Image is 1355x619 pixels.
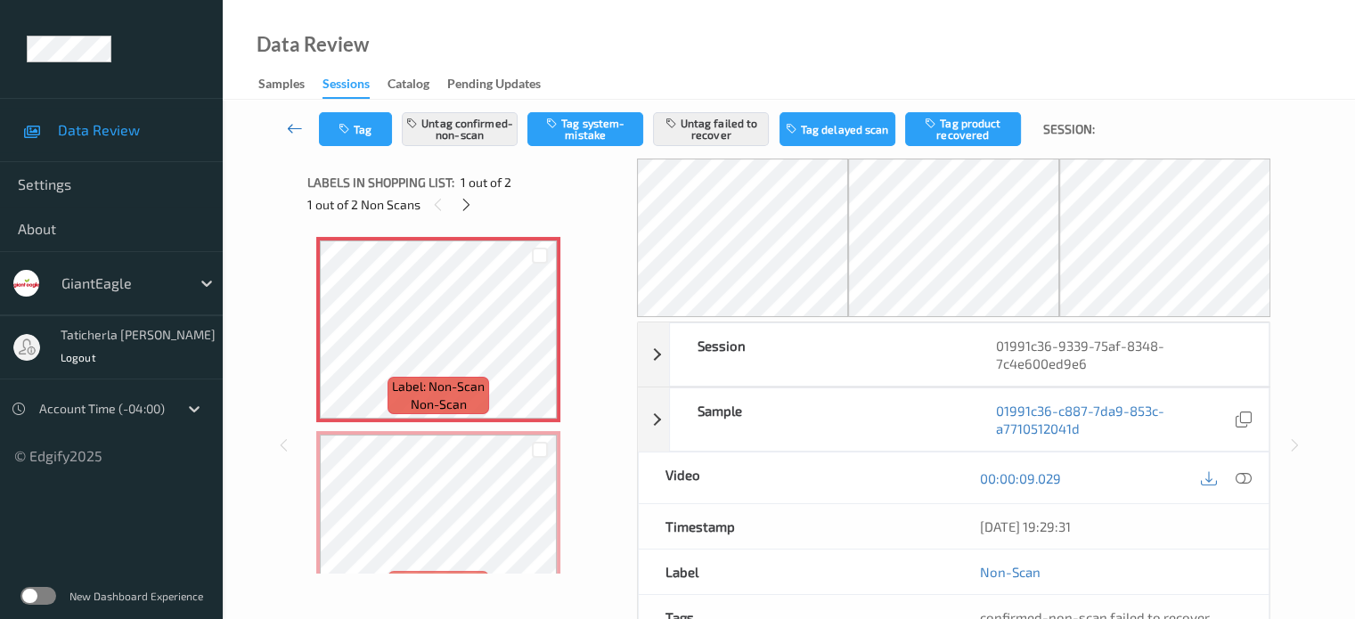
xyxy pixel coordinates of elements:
[1043,120,1095,138] span: Session:
[980,563,1041,581] a: Non-Scan
[653,112,769,146] button: Untag failed to recover
[447,72,559,97] a: Pending Updates
[257,36,369,53] div: Data Review
[322,75,370,99] div: Sessions
[447,75,541,97] div: Pending Updates
[980,517,1242,535] div: [DATE] 19:29:31
[392,378,485,395] span: Label: Non-Scan
[639,504,954,549] div: Timestamp
[411,395,467,413] span: non-scan
[638,387,1269,452] div: Sample01991c36-c887-7da9-853c-a7710512041d
[388,72,447,97] a: Catalog
[461,174,511,191] span: 1 out of 2
[322,72,388,99] a: Sessions
[307,174,454,191] span: Labels in shopping list:
[670,323,969,386] div: Session
[639,550,954,594] div: Label
[969,323,1269,386] div: 01991c36-9339-75af-8348-7c4e600ed9e6
[258,72,322,97] a: Samples
[996,402,1231,437] a: 01991c36-c887-7da9-853c-a7710512041d
[307,193,624,216] div: 1 out of 2 Non Scans
[639,452,954,503] div: Video
[392,572,485,590] span: Label: Non-Scan
[638,322,1269,387] div: Session01991c36-9339-75af-8348-7c4e600ed9e6
[527,112,643,146] button: Tag system-mistake
[905,112,1021,146] button: Tag product recovered
[780,112,895,146] button: Tag delayed scan
[402,112,518,146] button: Untag confirmed-non-scan
[980,469,1061,487] a: 00:00:09.029
[388,75,429,97] div: Catalog
[258,75,305,97] div: Samples
[670,388,969,451] div: Sample
[319,112,392,146] button: Tag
